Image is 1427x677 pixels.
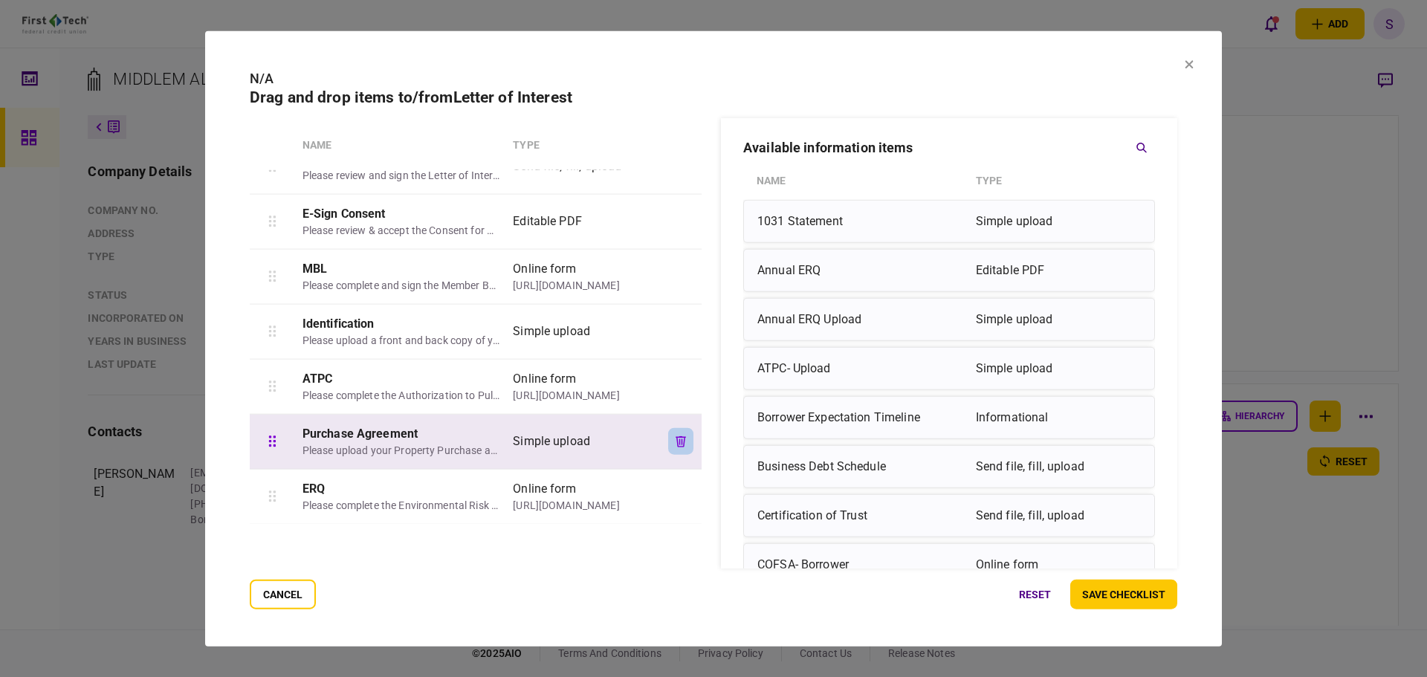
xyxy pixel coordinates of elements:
div: Informational [976,402,1141,432]
div: Send file, fill, upload [976,500,1141,530]
div: Online form [513,259,648,277]
div: Type [513,137,648,152]
div: ATPC- UploadSimple upload [743,346,1155,389]
div: Identification [302,314,500,332]
div: Simple upload [513,433,648,450]
div: Online form [976,549,1141,579]
div: Annual ERQ UploadSimple upload [743,297,1155,340]
div: Editable PDF [513,213,648,230]
div: Please complete and sign the Member Business Loan Application (MBL). The form must be signed by B... [302,277,500,293]
div: Business Debt Schedule [757,451,968,481]
div: Simple upload [513,323,648,340]
div: Please review & accept the Consent for Use of Electronic Signature & Electronic Disclosures Agree... [302,222,500,238]
div: Annual ERQ Upload [757,304,968,334]
div: Please complete the Environmental Risk Questionnaire (ERQ) form in its entirety. The form must be... [302,497,500,513]
div: Simple upload [976,304,1141,334]
div: Simple upload [976,206,1141,236]
div: [URL][DOMAIN_NAME] [513,497,648,513]
h2: Drag and drop items to/from Letter of Interest [250,88,1177,106]
button: cancel [250,580,316,609]
div: Simple upload [976,353,1141,383]
div: Please complete the Authorization to Pull Credit (ATPC). The form must be signed by all individua... [302,387,500,403]
div: Please upload your Property Purchase and Sales Agreement. [302,442,500,458]
div: Purchase Agreement [302,424,500,442]
div: 1031 StatementSimple upload [743,199,1155,242]
div: Name [302,137,506,152]
div: Business Debt ScheduleSend file, fill, upload [743,444,1155,487]
div: COFSA- BorrowerOnline form [743,542,1155,586]
div: Certification of TrustSend file, fill, upload [743,493,1155,537]
div: [URL][DOMAIN_NAME] [513,387,648,403]
div: E-Sign Consent [302,204,500,222]
div: Online form [513,369,648,387]
div: Certification of Trust [757,500,968,530]
div: Type [976,168,1142,193]
div: Editable PDF [976,255,1141,285]
div: N/A [250,68,1177,88]
div: Borrower Expectation Timeline [757,402,968,432]
div: Please review and sign the Letter of Interest. [302,167,500,183]
div: ATPC- Upload [757,353,968,383]
div: Annual ERQ [757,255,968,285]
div: COFSA- Borrower [757,549,968,579]
div: Name [757,168,968,193]
div: Borrower Expectation TimelineInformational [743,395,1155,438]
h3: available information items [743,140,913,154]
button: save checklist [1070,580,1177,609]
div: 1031 Statement [757,206,968,236]
div: Annual ERQEditable PDF [743,248,1155,291]
button: reset [1007,580,1063,609]
div: ERQ [302,479,500,497]
div: MBL [302,259,500,277]
div: Please upload a front and back copy of your Driver's License. All authorized individual guarantor... [302,332,500,348]
div: [URL][DOMAIN_NAME] [513,277,648,293]
div: Send file, fill, upload [976,451,1141,481]
div: ATPC [302,369,500,387]
div: Online form [513,479,648,497]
